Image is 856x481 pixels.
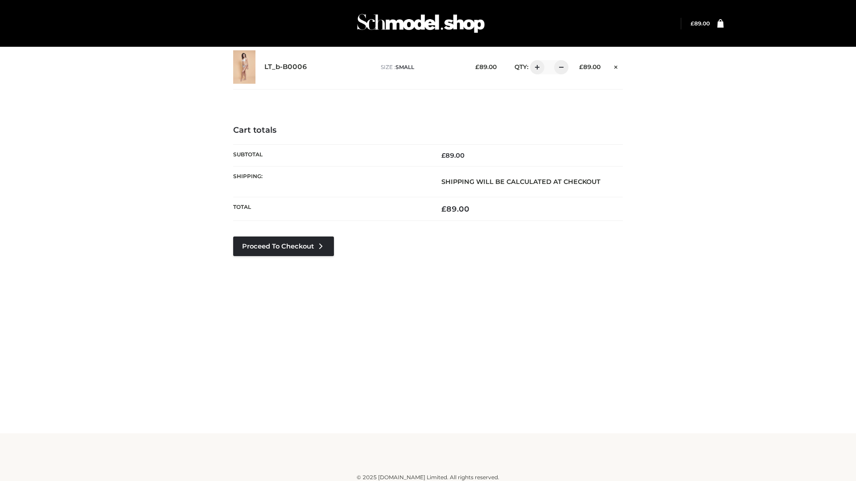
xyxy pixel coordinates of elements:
[579,63,583,70] span: £
[233,197,428,221] th: Total
[441,178,601,186] strong: Shipping will be calculated at checkout
[233,166,428,197] th: Shipping:
[691,20,710,27] bdi: 89.00
[354,6,488,41] img: Schmodel Admin 964
[691,20,710,27] a: £89.00
[475,63,497,70] bdi: 89.00
[441,151,445,159] span: £
[233,144,428,166] th: Subtotal
[441,204,446,213] span: £
[233,50,255,84] img: LT_b-B0006 - SMALL
[475,63,479,70] span: £
[381,63,461,71] p: size :
[691,20,694,27] span: £
[579,63,601,70] bdi: 89.00
[264,63,307,71] a: LT_b-B0006
[441,151,465,159] bdi: 89.00
[609,60,623,72] a: Remove this item
[233,236,334,256] a: Proceed to Checkout
[233,126,623,135] h4: Cart totals
[506,60,565,74] div: QTY:
[441,204,469,213] bdi: 89.00
[395,64,414,70] span: SMALL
